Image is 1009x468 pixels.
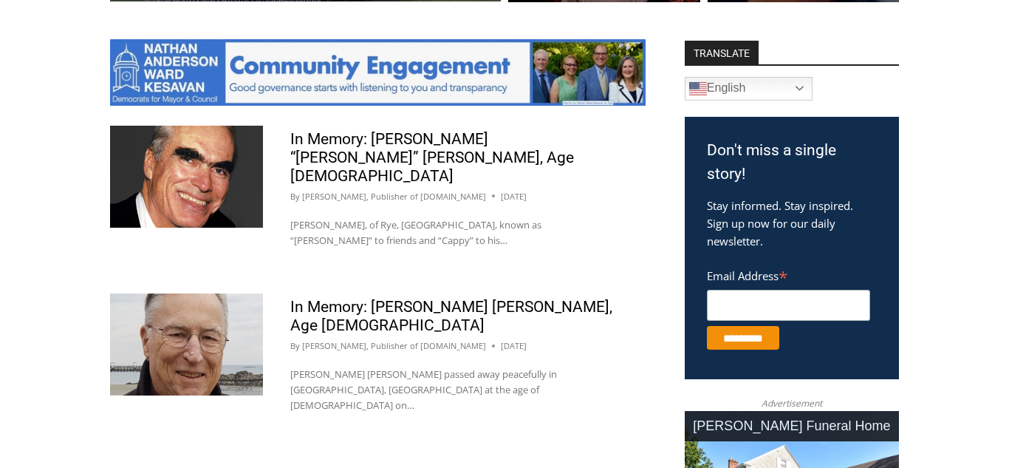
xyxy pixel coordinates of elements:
img: Obituary - John Heffernan -2 [110,126,263,228]
h4: [PERSON_NAME] Read Sanctuary Fall Fest: [DATE] [12,149,189,183]
label: Email Address [707,261,870,288]
div: 6 [172,125,179,140]
div: Apply Now <> summer and RHS senior internships available [373,1,698,143]
a: [PERSON_NAME] Read Sanctuary Fall Fest: [DATE] [1,147,213,184]
div: [PERSON_NAME] Funeral Home [685,411,899,441]
strong: TRANSLATE [685,41,759,64]
img: Obituary - Robert Joseph Sweeney [110,294,263,396]
span: Intern @ [DOMAIN_NAME] [386,147,685,180]
img: en [689,80,707,98]
time: [DATE] [501,339,527,353]
a: [PERSON_NAME], Publisher of [DOMAIN_NAME] [302,340,486,351]
a: [PERSON_NAME], Publisher of [DOMAIN_NAME] [302,191,486,202]
p: [PERSON_NAME] [PERSON_NAME] passed away peacefully in [GEOGRAPHIC_DATA], [GEOGRAPHIC_DATA] at the... [290,367,618,413]
div: Birds of Prey: Falcon and hawk demos [154,44,206,121]
h3: Don't miss a single story! [707,139,877,186]
p: Stay informed. Stay inspired. Sign up now for our daily newsletter. [707,197,877,250]
span: By [290,190,300,203]
span: Advertisement [747,396,837,410]
span: By [290,339,300,353]
div: 2 [154,125,161,140]
p: [PERSON_NAME], of Rye, [GEOGRAPHIC_DATA], known as “[PERSON_NAME]” to friends and “Cappy” to his… [290,217,618,248]
a: In Memory: [PERSON_NAME] “[PERSON_NAME]” [PERSON_NAME], Age [DEMOGRAPHIC_DATA] [290,130,574,185]
a: Intern @ [DOMAIN_NAME] [355,143,716,184]
time: [DATE] [501,190,527,203]
a: In Memory: [PERSON_NAME] [PERSON_NAME], Age [DEMOGRAPHIC_DATA] [290,298,612,334]
div: / [165,125,168,140]
a: English [685,77,813,101]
